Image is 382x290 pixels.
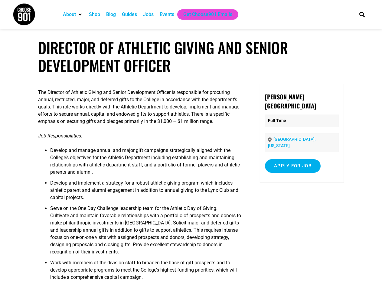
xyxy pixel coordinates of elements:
[60,9,86,20] div: About
[106,11,116,18] a: Blog
[50,179,244,205] li: Develop and implement a strategy for a robust athletic giving program which includes athletic par...
[38,133,82,139] em: Job Responsibilities:
[50,147,244,179] li: Develop and manage annual and major gift campaigns strategically aligned with the College’s objec...
[265,92,316,110] strong: [PERSON_NAME][GEOGRAPHIC_DATA]
[265,159,321,173] input: Apply for job
[357,9,367,19] div: Search
[63,11,76,18] a: About
[183,11,232,18] a: Get Choose901 Emails
[50,259,244,285] li: Work with members of the division staff to broaden the base of gift prospects and to develop appr...
[50,205,244,259] li: Serve on the One Day Challenge leadership team for the Athletic Day of Giving. Cultivate and main...
[268,137,315,148] a: [GEOGRAPHIC_DATA], [US_STATE]
[265,114,339,127] p: Full Time
[38,89,244,125] p: The Director of Athletic Giving and Senior Development Officer is responsible for procuring annua...
[38,39,344,74] h1: Director of Athletic Giving and Senior Development Officer
[122,11,137,18] a: Guides
[89,11,100,18] a: Shop
[143,11,154,18] a: Jobs
[160,11,174,18] a: Events
[60,9,349,20] nav: Main nav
